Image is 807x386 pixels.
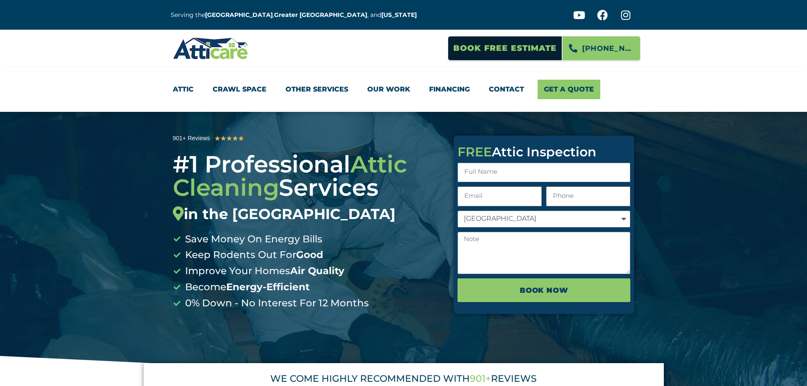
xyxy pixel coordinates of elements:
span: Improve Your Homes [183,263,344,279]
i: ★ [214,133,220,144]
b: Energy-Efficient [226,281,310,293]
a: Attic [173,80,194,99]
a: Greater [GEOGRAPHIC_DATA] [274,11,367,19]
i: ★ [226,133,232,144]
div: in the [GEOGRAPHIC_DATA] [173,205,441,223]
span: FREE [458,144,492,160]
a: Our Work [367,80,410,99]
button: BOOK NOW [458,278,630,302]
span: Become [183,279,310,295]
span: Book Free Estimate [453,40,557,56]
div: Attic Inspection [458,146,630,158]
b: Air Quality [290,265,344,277]
a: Book Free Estimate [448,36,562,61]
a: Other Services [286,80,348,99]
div: 901+ Reviews [173,133,210,143]
span: Attic Cleaning [173,150,407,202]
input: Only numbers and phone characters (#, -, *, etc) are accepted. [546,186,630,206]
input: Email [458,186,542,206]
input: Full Name [458,163,630,183]
div: #1 Professional Services [173,153,441,223]
span: Save Money On Energy Bills [183,231,322,247]
a: Contact [489,80,524,99]
span: [PHONE_NUMBER] [582,41,634,56]
span: 901+ [470,373,491,384]
nav: Menu [173,80,635,99]
span: 0% Down - No Interest For 12 Months [183,295,369,311]
div: WE COME HIGHLY RECOMMENDED WITH REVIEWS [155,374,653,383]
a: Get A Quote [538,80,600,99]
a: Financing [429,80,470,99]
b: Good [296,249,323,261]
a: [GEOGRAPHIC_DATA] [205,11,273,19]
span: BOOK NOW [520,283,569,297]
i: ★ [232,133,238,144]
a: Crawl Space [213,80,266,99]
span: Keep Rodents Out For [183,247,323,263]
a: [PHONE_NUMBER] [562,36,641,61]
p: Serving the , , and [171,10,423,20]
i: ★ [220,133,226,144]
i: ★ [238,133,244,144]
div: 5/5 [214,133,244,144]
a: [US_STATE] [381,11,417,19]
